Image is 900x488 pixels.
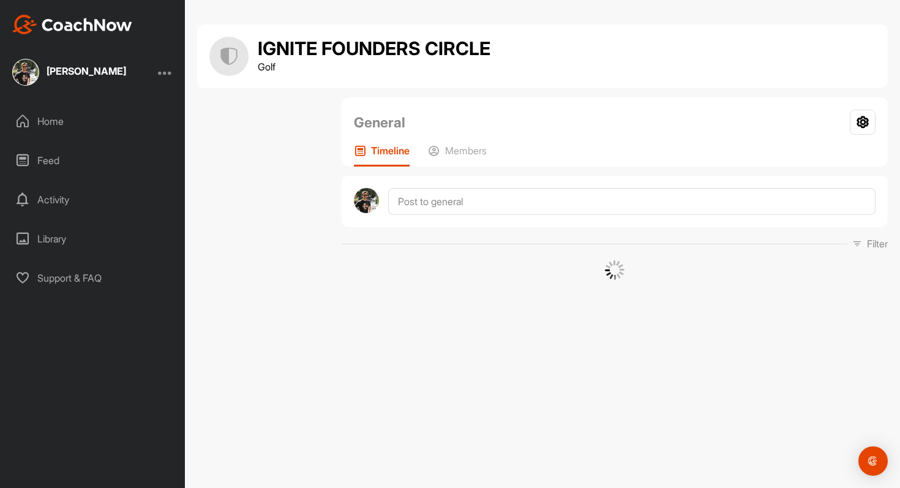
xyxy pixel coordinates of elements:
div: Feed [7,145,179,176]
img: square_b5f3cbb61f2d39e431b941b829372184.jpg [12,59,39,86]
p: Filter [867,236,888,251]
h2: General [354,112,405,133]
div: [PERSON_NAME] [47,66,126,76]
img: avatar [354,188,379,213]
img: group [209,37,249,76]
img: CoachNow [12,15,132,34]
div: Activity [7,184,179,215]
p: Members [445,145,487,157]
div: Library [7,223,179,254]
div: Support & FAQ [7,263,179,293]
div: Home [7,106,179,137]
p: Golf [258,59,490,74]
h1: IGNITE FOUNDERS CIRCLE [258,39,490,59]
p: Timeline [371,145,410,157]
img: G6gVgL6ErOh57ABN0eRmCEwV0I4iEi4d8EwaPGI0tHgoAbU4EAHFLEQAh+QQFCgALACwIAA4AGAASAAAEbHDJSesaOCdk+8xg... [605,260,624,280]
div: Open Intercom Messenger [858,446,888,476]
